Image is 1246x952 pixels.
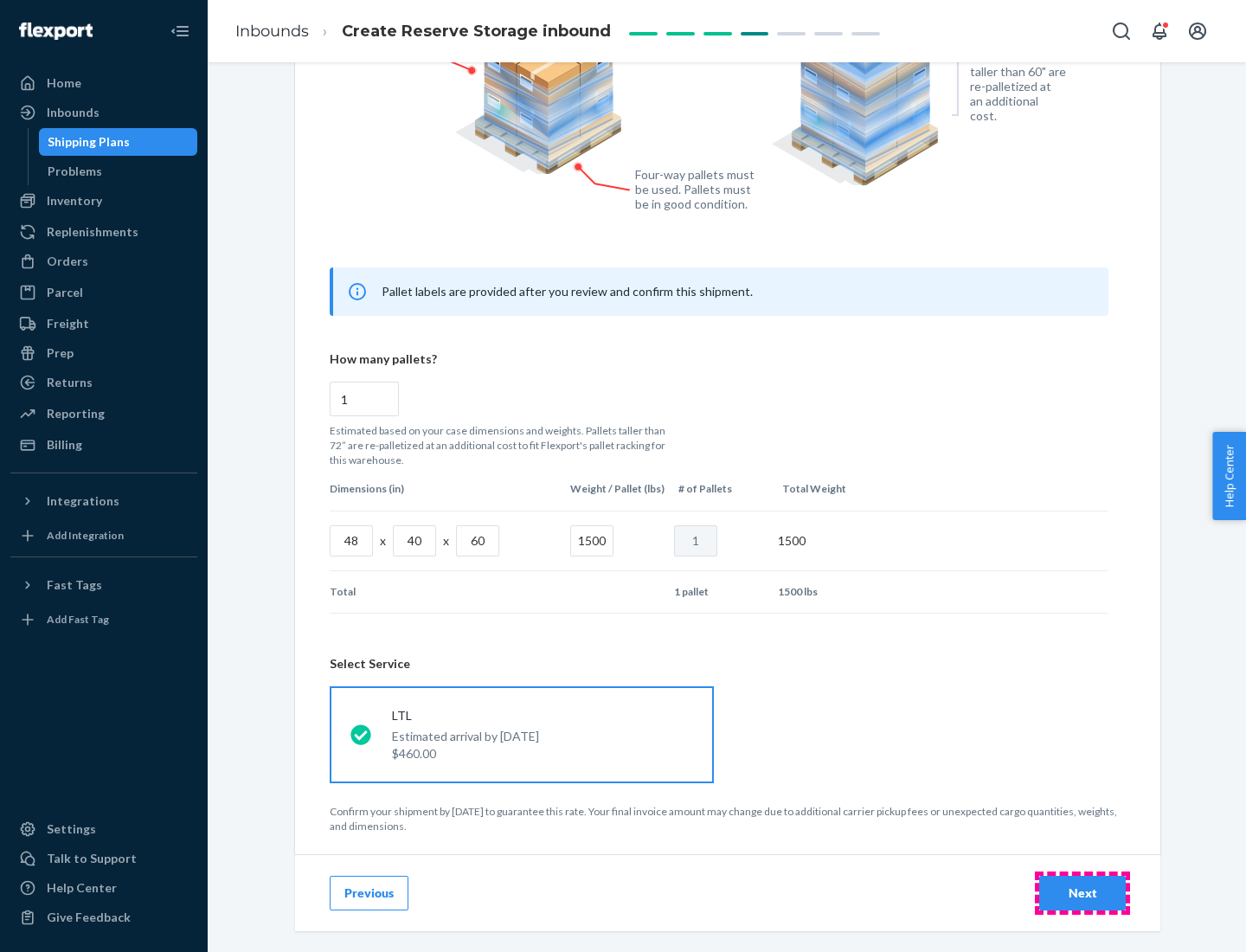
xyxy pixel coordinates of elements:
button: Integrations [10,487,197,515]
a: Settings [10,815,197,843]
a: Parcel [10,279,197,306]
p: Estimated based on your case dimensions and weights. Pallets taller than 72” are re-palletized at... [330,423,676,467]
button: Open notifications [1142,14,1177,48]
a: Add Fast Tag [10,606,197,634]
a: Inbounds [10,99,197,126]
button: Open account menu [1180,14,1215,48]
a: Returns [10,369,197,396]
div: Inventory [47,192,102,209]
p: x [380,532,386,550]
a: Replenishments [10,218,197,246]
a: Freight [10,310,197,338]
div: Next [1054,884,1111,902]
div: Billing [47,436,82,453]
div: Orders [47,253,88,270]
div: Integrations [47,492,119,510]
button: Open Search Box [1104,14,1139,48]
div: Give Feedback [47,909,131,926]
span: Pallet labels are provided after you review and confirm this shipment. [382,284,753,299]
header: Select Service [330,655,1126,672]
td: Total [330,571,563,613]
p: $460.00 [392,745,539,762]
div: Reporting [47,405,105,422]
button: Fast Tags [10,571,197,599]
div: Talk to Support [47,850,137,867]
a: Problems [39,158,198,185]
th: Dimensions (in) [330,467,563,510]
div: Add Fast Tag [47,612,109,627]
p: x [443,532,449,550]
a: Inbounds [235,22,309,41]
span: 1500 [778,533,806,548]
th: Total Weight [775,467,879,510]
p: Confirm your shipment by [DATE] to guarantee this rate. Your final invoice amount may change due ... [330,804,1126,833]
th: Weight / Pallet (lbs) [563,467,671,510]
button: Close Navigation [163,14,197,48]
div: Shipping Plans [48,133,130,151]
img: Flexport logo [19,23,93,40]
div: Help Center [47,879,117,897]
p: Estimated arrival by [DATE] [392,728,539,745]
a: Home [10,69,197,97]
a: Prep [10,339,197,367]
button: Previous [330,876,408,910]
div: Returns [47,374,93,391]
a: Billing [10,431,197,459]
a: Orders [10,248,197,275]
div: Inbounds [47,104,100,121]
a: Shipping Plans [39,128,198,156]
div: Fast Tags [47,576,102,594]
div: Replenishments [47,223,138,241]
div: Home [47,74,81,92]
p: How many pallets? [330,351,1108,368]
a: Talk to Support [10,845,197,872]
button: Give Feedback [10,904,197,931]
td: 1500 lbs [771,571,875,613]
a: Reporting [10,400,197,428]
div: Settings [47,820,96,838]
th: # of Pallets [671,467,775,510]
a: Help Center [10,874,197,902]
button: Next [1039,876,1126,910]
div: Parcel [47,284,83,301]
div: Add Integration [47,528,124,543]
p: LTL [392,707,539,724]
span: Create Reserve Storage inbound [342,22,611,41]
a: Add Integration [10,522,197,550]
div: Freight [47,315,89,332]
div: Prep [47,344,74,362]
div: Problems [48,163,102,180]
figcaption: Four-way pallets must be used. Pallets must be in good condition. [635,167,755,211]
button: Help Center [1212,432,1246,520]
a: Inventory [10,187,197,215]
ol: breadcrumbs [222,6,625,57]
td: 1 pallet [667,571,771,613]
